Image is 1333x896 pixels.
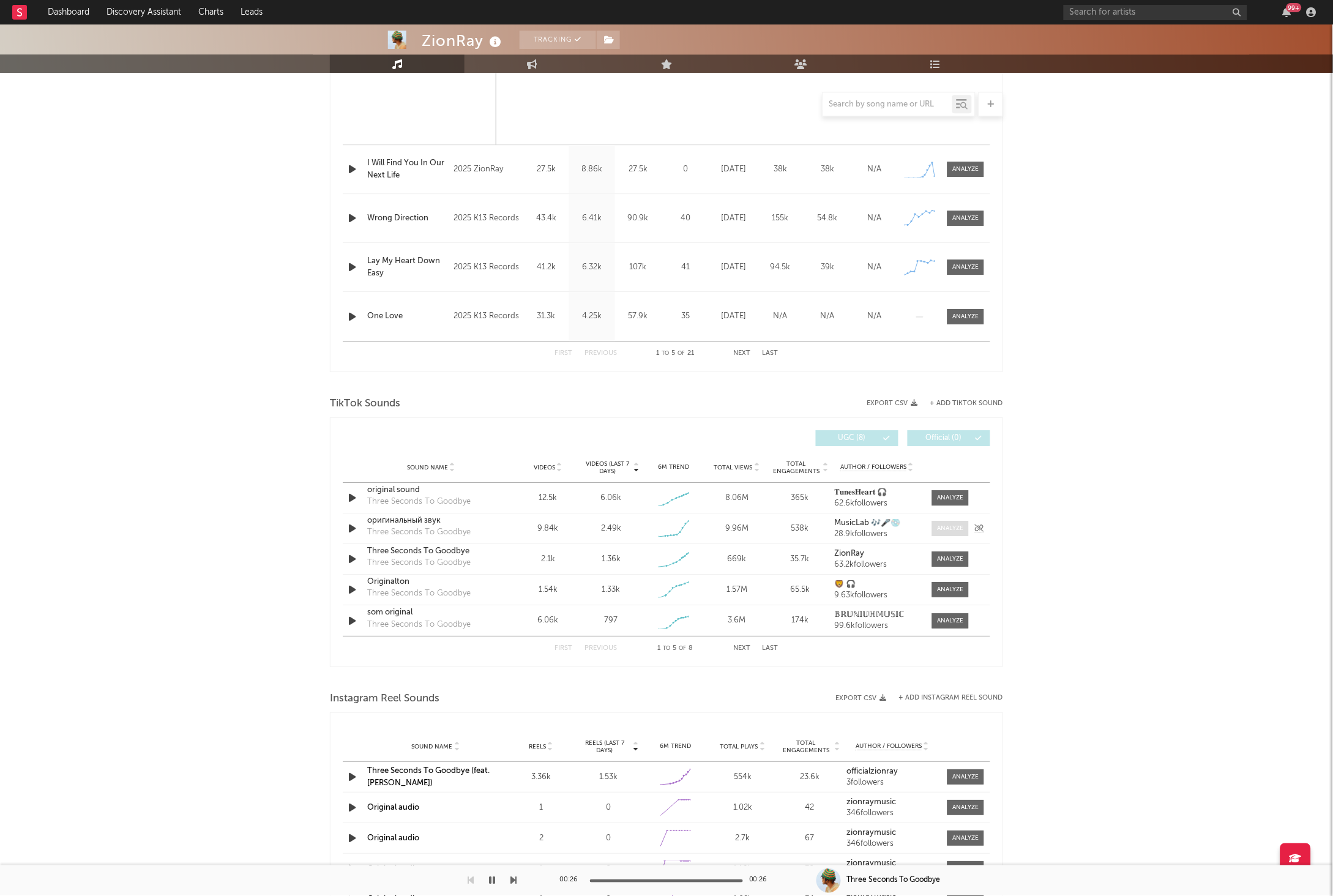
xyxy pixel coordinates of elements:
div: 67 [780,832,841,845]
div: Three Seconds To Goodbye [367,619,471,631]
span: Official ( 0 ) [916,435,972,442]
a: Original audio [367,865,419,873]
div: 6.06k [600,492,621,504]
button: Previous [584,645,617,652]
div: 2025 ZionRay [454,162,520,177]
a: One Love [367,310,447,323]
div: 39k [807,261,848,274]
div: 31.3k [526,310,566,323]
div: 6M Trend [645,742,706,751]
span: of [678,351,685,356]
div: Three Seconds To Goodbye [367,526,471,539]
div: N/A [807,310,848,323]
button: First [554,350,572,357]
div: 6.41k [572,212,612,225]
button: Previous [584,350,617,357]
div: 35.7k [772,553,829,566]
div: 63.2k followers [835,561,920,569]
div: [DATE] [713,163,754,176]
button: 99+ [1283,7,1291,17]
div: 1.57M [709,584,766,596]
div: 9.84k [520,523,577,535]
div: 669k [709,553,766,566]
div: 2.7k [712,832,774,845]
a: officialzionray [846,767,938,776]
span: UGC ( 8 ) [824,435,880,442]
div: N/A [854,163,895,176]
div: 107k [618,261,658,274]
span: Videos [534,464,555,471]
button: + Add TikTok Sound [918,400,1003,407]
div: [DATE] [713,212,754,225]
div: 38k [760,163,801,176]
div: 1.02k [712,802,774,814]
div: 797 [604,614,618,627]
div: 54.8k [807,212,848,225]
a: original sound [367,484,495,496]
a: som original [367,607,495,619]
button: Last [763,645,779,652]
a: MusicLab 🎶🎤💿 [835,519,920,528]
div: ZionRay [422,31,504,51]
div: 9.96M [709,523,766,535]
input: Search for artists [1064,5,1247,20]
span: Total Plays [720,743,758,750]
input: Search by song name or URL [823,100,952,110]
div: 00:26 [749,873,774,888]
div: оригинальный звук [367,515,495,527]
div: 365k [772,492,829,504]
a: Original audio [367,834,419,842]
div: 40 [664,212,707,225]
div: 90.9k [618,212,658,225]
div: 99.6k followers [835,622,920,630]
button: Official(0) [908,430,990,446]
strong: zionraymusic [846,798,896,806]
button: Export CSV [867,400,918,407]
div: 8.86k [572,163,612,176]
button: First [554,645,572,652]
a: zionraymusic [846,829,938,837]
span: of [679,646,686,651]
div: 554k [712,771,774,783]
span: Author / Followers [856,742,922,750]
div: 6.06k [520,614,577,627]
span: Reels (last 7 days) [578,739,632,754]
div: Three Seconds To Goodbye [367,496,471,508]
div: 2025 K13 Records [454,260,520,275]
button: Last [763,350,779,357]
a: 𝔹ℝ𝕌ℕ𝕀𝕌ℍ𝕄𝕌𝕊𝕀ℂ [835,611,920,619]
div: 99 + [1286,3,1302,12]
div: 2025 K13 Records [454,309,520,324]
div: 23.6k [780,771,841,783]
a: Originalton [367,576,495,588]
span: Total Engagements [780,739,834,754]
div: 42 [780,802,841,814]
div: 538k [772,523,829,535]
div: 8.06M [709,492,766,504]
div: 1.54k [520,584,577,596]
strong: 𝔹ℝ𝕌ℕ𝕀𝕌ℍ𝕄𝕌𝕊𝕀ℂ [835,611,905,619]
div: Lay My Heart Down Easy [367,255,447,279]
a: zionraymusic [846,798,938,807]
strong: ZionRay [835,550,865,558]
span: TikTok Sounds [330,397,400,411]
button: + Add TikTok Sound [930,400,1003,407]
a: Three Seconds To Goodbye (feat. [PERSON_NAME]) [367,767,490,787]
span: Sound Name [407,464,448,471]
span: Total Views [714,464,753,471]
div: 1.53k [578,771,639,783]
strong: MusicLab 🎶🎤💿 [835,519,901,527]
div: 94.5k [760,261,801,274]
div: 0 [664,163,707,176]
div: [DATE] [713,261,754,274]
strong: officialzionray [846,767,898,775]
div: 2025 K13 Records [454,211,520,226]
div: Three Seconds To Goodbye [847,875,941,886]
div: 0 [578,802,639,814]
a: Three Seconds To Goodbye [367,545,495,558]
div: [DATE] [713,310,754,323]
div: 155k [760,212,801,225]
